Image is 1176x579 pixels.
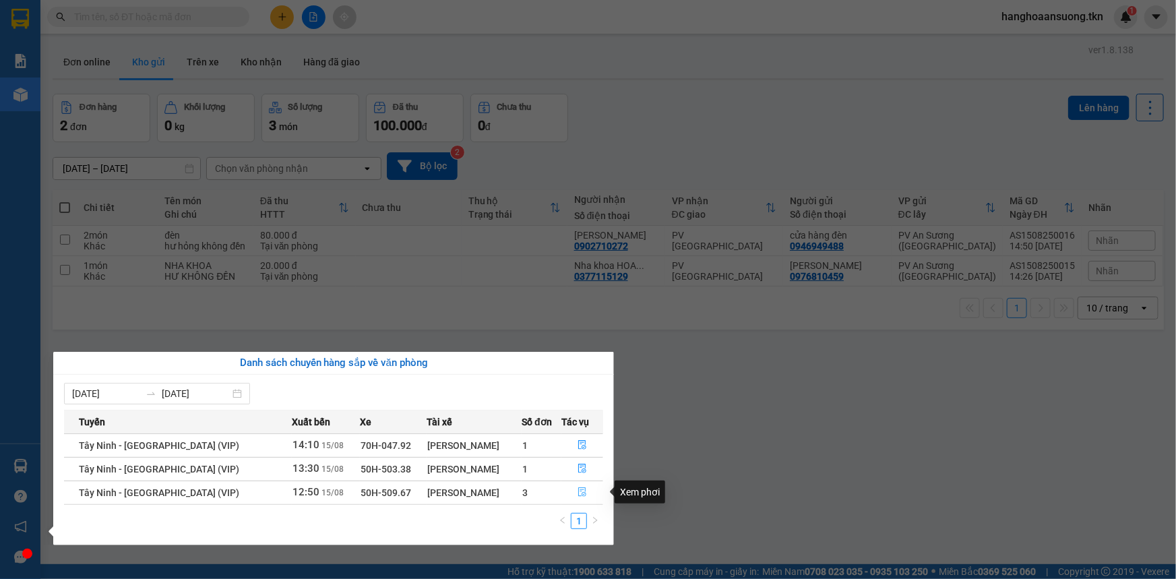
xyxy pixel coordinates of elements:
span: Tây Ninh - [GEOGRAPHIC_DATA] (VIP) [79,464,239,475]
span: Tài xế [427,415,452,429]
div: Xem phơi [615,481,665,504]
span: 3 [522,487,528,498]
span: file-done [578,440,587,451]
input: Từ ngày [72,386,140,401]
div: [PERSON_NAME] [427,438,521,453]
span: 70H-047.92 [361,440,411,451]
span: left [559,516,567,524]
span: 1 [522,464,528,475]
div: Danh sách chuyến hàng sắp về văn phòng [64,355,603,371]
span: 15/08 [321,488,344,497]
span: file-done [578,487,587,498]
a: 1 [571,514,586,528]
span: Xuất bến [292,415,330,429]
span: 50H-503.38 [361,464,411,475]
span: Tây Ninh - [GEOGRAPHIC_DATA] (VIP) [79,440,239,451]
span: 14:10 [292,439,319,451]
button: right [587,513,603,529]
span: Số đơn [522,415,552,429]
li: Next Page [587,513,603,529]
li: Previous Page [555,513,571,529]
button: file-done [562,458,602,480]
span: Tây Ninh - [GEOGRAPHIC_DATA] (VIP) [79,487,239,498]
span: 15/08 [321,441,344,450]
div: [PERSON_NAME] [427,462,521,477]
span: 13:30 [292,462,319,475]
input: Đến ngày [162,386,230,401]
div: [PERSON_NAME] [427,485,521,500]
span: 12:50 [292,486,319,498]
span: file-done [578,464,587,475]
button: left [555,513,571,529]
span: 15/08 [321,464,344,474]
span: 1 [522,440,528,451]
span: Xe [360,415,371,429]
span: Tuyến [79,415,105,429]
li: 1 [571,513,587,529]
span: swap-right [146,388,156,399]
span: Tác vụ [561,415,589,429]
button: file-done [562,482,602,504]
span: to [146,388,156,399]
button: file-done [562,435,602,456]
span: 50H-509.67 [361,487,411,498]
span: right [591,516,599,524]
